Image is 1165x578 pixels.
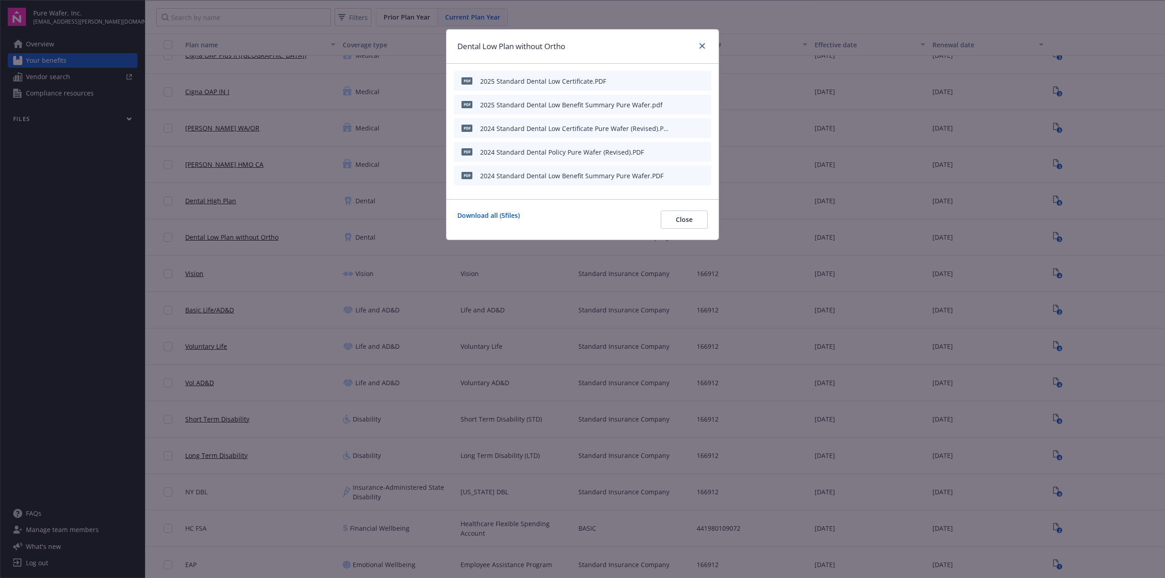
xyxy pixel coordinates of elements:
[676,215,693,224] span: Close
[699,171,708,181] button: preview file
[480,124,669,133] div: 2024 Standard Dental Low Certificate Pure Wafer (Revised).PDF
[461,77,472,84] span: PDF
[685,76,692,86] button: download file
[699,124,708,133] button: preview file
[480,76,606,86] div: 2025 Standard Dental Low Certificate.PDF
[699,100,708,110] button: preview file
[480,100,663,110] div: 2025 Standard Dental Low Benefit Summary Pure Wafer.pdf
[461,172,472,179] span: PDF
[685,100,692,110] button: download file
[697,40,708,51] a: close
[699,147,708,157] button: preview file
[461,148,472,155] span: PDF
[480,171,664,181] div: 2024 Standard Dental Low Benefit Summary Pure Wafer.PDF
[480,147,644,157] div: 2024 Standard Dental Policy Pure Wafer (Revised).PDF
[685,124,692,133] button: download file
[457,40,565,52] h1: Dental Low Plan without Ortho
[661,211,708,229] button: Close
[685,147,692,157] button: download file
[699,76,708,86] button: preview file
[461,125,472,131] span: PDF
[685,171,692,181] button: download file
[461,101,472,108] span: pdf
[457,211,520,229] a: Download all ( 5 files)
